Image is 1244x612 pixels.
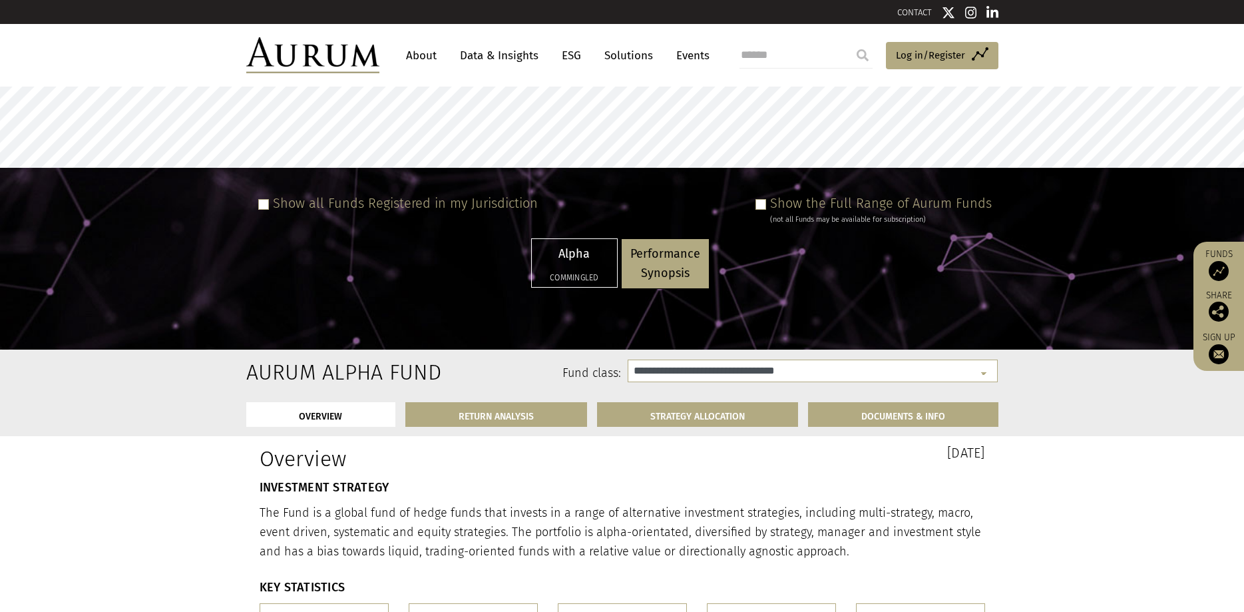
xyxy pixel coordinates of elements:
[670,43,710,68] a: Events
[630,244,700,283] p: Performance Synopsis
[897,7,932,17] a: CONTACT
[808,402,998,427] a: DOCUMENTS & INFO
[405,402,587,427] a: RETURN ANALYSIS
[246,37,379,73] img: Aurum
[886,42,998,70] a: Log in/Register
[597,402,798,427] a: STRATEGY ALLOCATION
[260,480,389,495] strong: INVESTMENT STRATEGY
[246,360,355,385] h2: Aurum Alpha Fund
[399,43,443,68] a: About
[942,6,955,19] img: Twitter icon
[986,6,998,19] img: Linkedin icon
[260,503,985,561] p: The Fund is a global fund of hedge funds that invests in a range of alternative investment strate...
[540,244,608,264] p: Alpha
[965,6,977,19] img: Instagram icon
[375,365,622,382] label: Fund class:
[260,446,612,471] h1: Overview
[1209,344,1229,364] img: Sign up to our newsletter
[273,195,538,211] label: Show all Funds Registered in my Jurisdiction
[849,42,876,69] input: Submit
[1209,302,1229,322] img: Share this post
[1200,332,1237,364] a: Sign up
[770,214,992,226] div: (not all Funds may be available for subscription)
[1209,261,1229,281] img: Access Funds
[555,43,588,68] a: ESG
[896,47,965,63] span: Log in/Register
[540,274,608,282] h5: Commingled
[453,43,545,68] a: Data & Insights
[598,43,660,68] a: Solutions
[260,580,345,595] strong: KEY STATISTICS
[1200,248,1237,281] a: Funds
[1200,291,1237,322] div: Share
[770,195,992,211] label: Show the Full Range of Aurum Funds
[632,446,985,459] h3: [DATE]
